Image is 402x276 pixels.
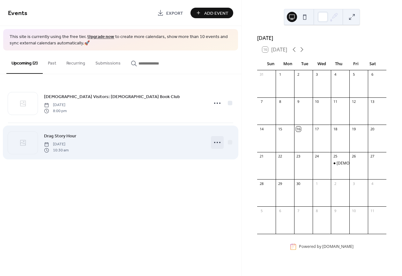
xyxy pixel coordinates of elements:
span: [DEMOGRAPHIC_DATA] Visitors: [DEMOGRAPHIC_DATA] Book Club [44,94,180,100]
div: 5 [259,208,264,213]
div: 4 [370,181,375,186]
div: 13 [370,99,375,104]
button: Upcoming (2) [6,50,43,74]
div: 26 [351,154,356,159]
div: Powered by [299,244,354,249]
span: Export [166,10,183,17]
div: 25 [333,154,338,159]
div: 29 [278,181,282,186]
div: 3 [351,181,356,186]
div: 7 [259,99,264,104]
div: 6 [278,208,282,213]
div: 8 [315,208,319,213]
div: 2 [333,181,338,186]
div: Tue [296,57,313,70]
div: 2 [296,72,301,77]
a: [DOMAIN_NAME] [322,244,354,249]
div: 5 [351,72,356,77]
div: 21 [259,154,264,159]
a: Drag Story Hour [44,132,76,140]
button: Submissions [90,50,126,73]
span: [DATE] [44,142,69,147]
div: [DATE] [257,34,386,42]
div: 1 [278,72,282,77]
div: 15 [278,126,282,131]
div: Mon [279,57,296,70]
span: This site is currently using the free tier. to create more calendars, show more than 10 events an... [10,34,232,46]
div: Wed [313,57,330,70]
div: 12 [351,99,356,104]
span: Add Event [204,10,228,17]
div: 24 [315,154,319,159]
button: Past [43,50,61,73]
div: 20 [370,126,375,131]
div: 9 [296,99,301,104]
div: 16 [296,126,301,131]
div: 22 [278,154,282,159]
a: Upgrade now [87,33,114,41]
div: 9 [333,208,338,213]
div: 3 [315,72,319,77]
div: 8 [278,99,282,104]
span: Drag Story Hour [44,133,76,140]
a: Export [153,8,188,18]
div: Sun [262,57,279,70]
div: 18 [333,126,338,131]
div: 17 [315,126,319,131]
div: 11 [333,99,338,104]
button: Recurring [61,50,90,73]
div: 11 [370,208,375,213]
div: 31 [259,72,264,77]
span: 8:00 pm [44,108,67,114]
div: 4 [333,72,338,77]
div: 14 [259,126,264,131]
div: 6 [370,72,375,77]
div: 7 [296,208,301,213]
div: 19 [351,126,356,131]
a: [DEMOGRAPHIC_DATA] Visitors: [DEMOGRAPHIC_DATA] Book Club [44,93,180,100]
div: Thu [330,57,347,70]
div: 10 [351,208,356,213]
span: Events [8,7,27,19]
div: 10 [315,99,319,104]
div: 30 [296,181,301,186]
div: 1 [315,181,319,186]
div: 27 [370,154,375,159]
span: [DATE] [44,102,67,108]
div: Queer Visitors: LGBTQIA+ Book Club [331,161,349,166]
div: 23 [296,154,301,159]
span: 10:30 am [44,147,69,153]
div: Sat [364,57,381,70]
div: Fri [347,57,364,70]
button: Add Event [190,8,233,18]
div: 28 [259,181,264,186]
